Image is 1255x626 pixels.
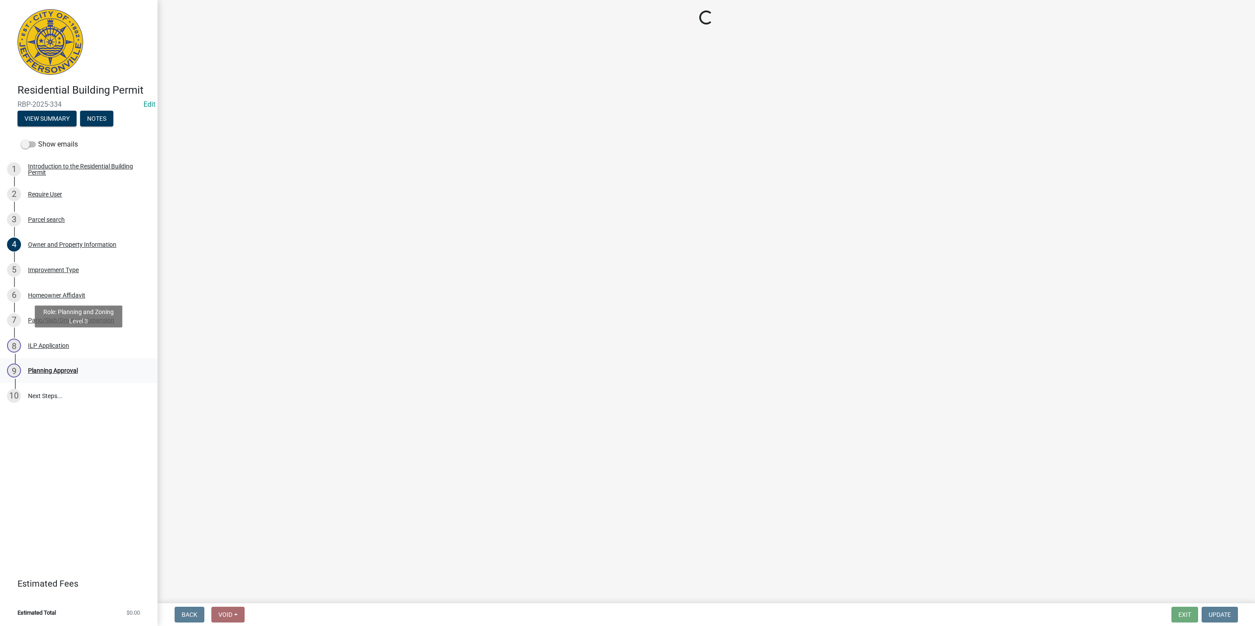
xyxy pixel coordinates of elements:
[28,267,79,273] div: Improvement Type
[1209,611,1231,618] span: Update
[18,84,151,97] h4: Residential Building Permit
[175,607,204,623] button: Back
[18,111,77,126] button: View Summary
[7,162,21,176] div: 1
[218,611,232,618] span: Void
[211,607,245,623] button: Void
[28,292,85,298] div: Homeowner Affidavit
[80,111,113,126] button: Notes
[28,367,78,374] div: Planning Approval
[144,100,155,108] wm-modal-confirm: Edit Application Number
[7,263,21,277] div: 5
[28,191,62,197] div: Require User
[28,163,144,175] div: Introduction to the Residential Building Permit
[1171,607,1198,623] button: Exit
[80,115,113,122] wm-modal-confirm: Notes
[18,610,56,616] span: Estimated Total
[7,187,21,201] div: 2
[7,288,21,302] div: 6
[7,238,21,252] div: 4
[7,364,21,378] div: 9
[28,343,69,349] div: ILP Application
[7,575,144,592] a: Estimated Fees
[18,115,77,122] wm-modal-confirm: Summary
[7,213,21,227] div: 3
[18,9,83,75] img: City of Jeffersonville, Indiana
[28,317,114,323] div: Patio/Slab/Driveway Expansion
[7,389,21,403] div: 10
[35,305,123,327] div: Role: Planning and Zoning Level 3
[182,611,197,618] span: Back
[28,217,65,223] div: Parcel search
[126,610,140,616] span: $0.00
[28,241,116,248] div: Owner and Property Information
[21,139,78,150] label: Show emails
[7,313,21,327] div: 7
[1202,607,1238,623] button: Update
[144,100,155,108] a: Edit
[7,339,21,353] div: 8
[18,100,140,108] span: RBP-2025-334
